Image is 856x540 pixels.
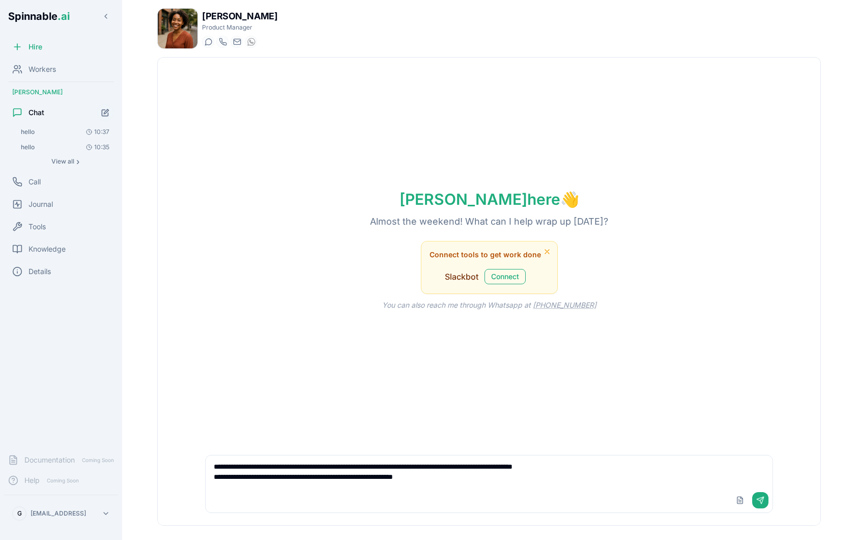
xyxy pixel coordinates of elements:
img: Alex Doe [158,9,197,48]
span: Documentation [24,455,75,465]
button: Dismiss tool suggestions [541,246,553,258]
span: Connect tools to get work done [430,250,541,260]
span: 10:37 [82,128,109,136]
span: Spinnable [8,10,70,22]
span: Coming Soon [44,476,82,485]
span: Slackbot [445,271,478,283]
span: hello: Your name is Gil Coelho. [21,128,35,136]
span: Chat [28,107,44,118]
p: Product Manager [202,23,277,32]
span: Help [24,475,40,485]
h1: [PERSON_NAME] [202,9,277,23]
button: Open conversation: hello [16,140,114,154]
span: Tools [28,222,46,232]
span: G [17,509,22,518]
span: View all [51,157,74,166]
span: wave [560,190,579,208]
div: [PERSON_NAME] [4,84,118,100]
button: Open conversation: hello [16,125,114,139]
span: › [76,157,79,166]
span: Workers [28,64,56,74]
button: Start a call with Alex Doe [216,36,229,48]
span: Knowledge [28,244,66,254]
button: WhatsApp [245,36,257,48]
span: 10:35 [82,143,109,151]
button: Connect [484,269,526,284]
button: Start new chat [97,104,114,121]
span: Hire [28,42,42,52]
p: You can also reach me through Whatsapp at [366,300,613,310]
p: [EMAIL_ADDRESS] [31,509,86,518]
span: Coming Soon [79,455,117,465]
h1: [PERSON_NAME] here [383,190,595,208]
span: .ai [58,10,70,22]
img: WhatsApp [247,38,255,46]
button: Send email to taylor.mitchell@getspinnable.ai [231,36,243,48]
span: hello: Hi there! How can I help you today? [21,143,35,151]
span: Details [28,266,51,277]
a: [PHONE_NUMBER] [533,301,596,309]
button: G[EMAIL_ADDRESS] [8,503,114,524]
button: Show all conversations [16,155,114,168]
span: Call [28,177,41,187]
button: Start a chat with Alex Doe [202,36,214,48]
span: Journal [28,199,53,209]
p: Almost the weekend! What can I help wrap up [DATE]? [354,214,624,229]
